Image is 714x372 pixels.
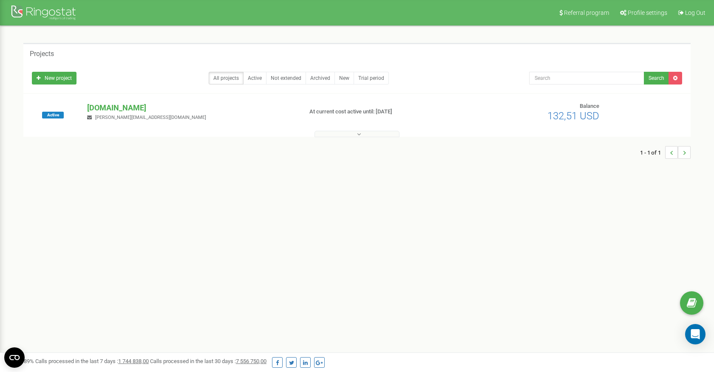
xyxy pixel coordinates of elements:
[87,102,295,113] p: [DOMAIN_NAME]
[640,146,665,159] span: 1 - 1 of 1
[306,72,335,85] a: Archived
[564,9,609,16] span: Referral program
[243,72,266,85] a: Active
[529,72,644,85] input: Search
[32,72,76,85] a: New project
[628,9,667,16] span: Profile settings
[42,112,64,118] span: Active
[266,72,306,85] a: Not extended
[580,103,599,109] span: Balance
[644,72,669,85] button: Search
[35,358,149,364] span: Calls processed in the last 7 days :
[309,108,462,116] p: At current cost active until: [DATE]
[95,115,206,120] span: [PERSON_NAME][EMAIL_ADDRESS][DOMAIN_NAME]
[209,72,244,85] a: All projects
[4,347,25,368] button: Open CMP widget
[685,9,705,16] span: Log Out
[547,110,599,122] span: 132,51 USD
[118,358,149,364] u: 1 744 838,00
[236,358,266,364] u: 7 556 750,00
[354,72,389,85] a: Trial period
[150,358,266,364] span: Calls processed in the last 30 days :
[334,72,354,85] a: New
[685,324,705,344] div: Open Intercom Messenger
[30,50,54,58] h5: Projects
[640,138,691,167] nav: ...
